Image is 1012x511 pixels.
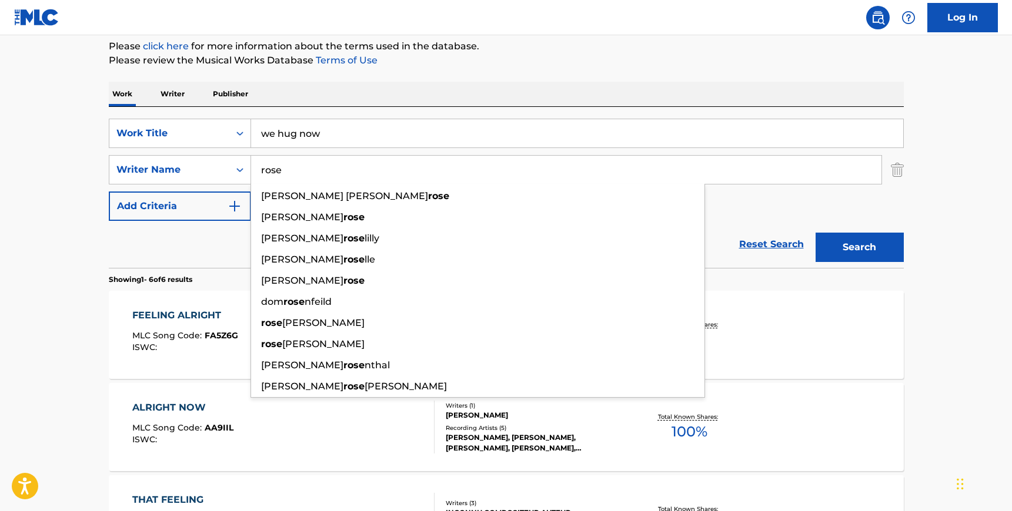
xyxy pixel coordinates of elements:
[132,493,236,507] div: THAT FEELING
[261,233,343,244] span: [PERSON_NAME]
[14,9,59,26] img: MLC Logo
[109,291,904,379] a: FEELING ALRIGHTMLC Song Code:FA5Z6GISWC:Writers (3)[PERSON_NAME] [PERSON_NAME], [PERSON_NAME], OS...
[446,410,623,421] div: [PERSON_NAME]
[866,6,890,29] a: Public Search
[428,190,449,201] strong: rose
[209,82,252,106] p: Publisher
[109,39,904,53] p: Please for more information about the terms used in the database.
[109,383,904,471] a: ALRIGHT NOWMLC Song Code:AA9IILISWC:Writers (1)[PERSON_NAME]Recording Artists (5)[PERSON_NAME], [...
[109,191,251,221] button: Add Criteria
[261,211,343,223] span: [PERSON_NAME]
[343,211,365,223] strong: rose
[261,359,343,371] span: [PERSON_NAME]
[132,308,238,322] div: FEELING ALRIGHT
[446,432,623,453] div: [PERSON_NAME], [PERSON_NAME], [PERSON_NAME], [PERSON_NAME], [PERSON_NAME]
[228,199,242,213] img: 9d2ae6d4665cec9f34b9.svg
[132,401,233,415] div: ALRIGHT NOW
[446,499,623,507] div: Writers ( 3 )
[365,359,390,371] span: nthal
[343,233,365,244] strong: rose
[891,155,904,184] img: Delete Criterion
[446,401,623,410] div: Writers ( 1 )
[109,274,192,285] p: Showing 1 - 6 of 6 results
[261,254,343,265] span: [PERSON_NAME]
[261,275,343,286] span: [PERSON_NAME]
[109,82,136,106] p: Work
[143,41,189,52] a: click here
[446,423,623,432] div: Recording Artists ( 5 )
[261,296,283,307] span: dom
[343,254,365,265] strong: rose
[282,317,365,328] span: [PERSON_NAME]
[733,231,810,257] a: Reset Search
[953,455,1012,511] iframe: Chat Widget
[365,233,379,244] span: lilly
[283,296,305,307] strong: rose
[672,421,707,442] span: 100 %
[282,338,365,349] span: [PERSON_NAME]
[901,11,916,25] img: help
[132,434,160,445] span: ISWC :
[343,381,365,392] strong: rose
[305,296,332,307] span: nfeild
[261,381,343,392] span: [PERSON_NAME]
[261,190,428,201] span: [PERSON_NAME] [PERSON_NAME]
[109,53,904,68] p: Please review the Musical Works Database
[205,330,238,341] span: FA5Z6G
[132,342,160,352] span: ISWC :
[116,163,222,177] div: Writer Name
[116,126,222,140] div: Work Title
[816,233,904,262] button: Search
[132,330,205,341] span: MLC Song Code :
[365,381,447,392] span: [PERSON_NAME]
[658,412,721,421] p: Total Known Shares:
[343,359,365,371] strong: rose
[927,3,998,32] a: Log In
[871,11,885,25] img: search
[261,317,282,328] strong: rose
[261,338,282,349] strong: rose
[205,422,233,433] span: AA9IIL
[957,466,964,502] div: Drag
[109,119,904,268] form: Search Form
[157,82,188,106] p: Writer
[132,422,205,433] span: MLC Song Code :
[365,254,375,265] span: lle
[343,275,365,286] strong: rose
[313,55,378,66] a: Terms of Use
[897,6,920,29] div: Help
